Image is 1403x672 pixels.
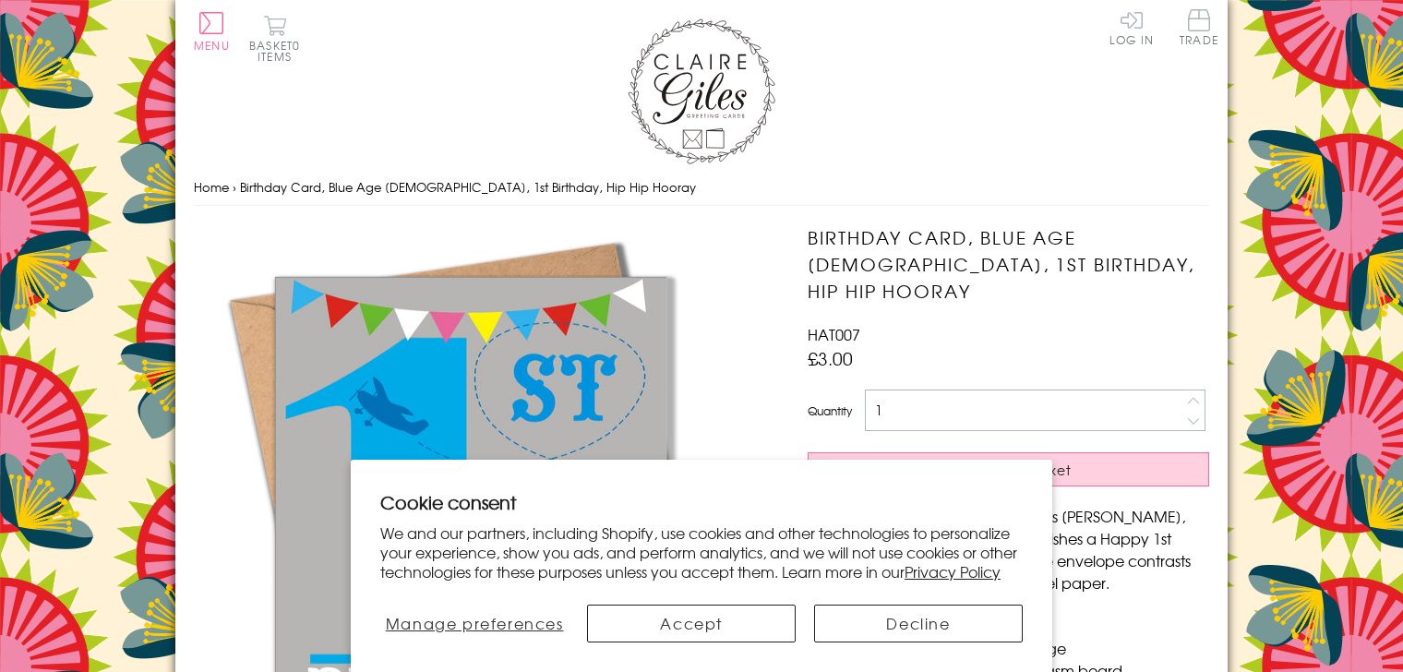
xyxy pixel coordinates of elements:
span: Manage preferences [386,612,564,634]
a: Privacy Policy [905,560,1001,582]
button: Decline [814,605,1023,642]
span: Menu [194,37,230,54]
span: Birthday Card, Blue Age [DEMOGRAPHIC_DATA], 1st Birthday, Hip Hip Hooray [240,178,696,196]
button: Accept [587,605,796,642]
a: Trade [1180,9,1218,49]
button: Basket0 items [249,15,300,62]
button: Menu [194,12,230,51]
label: Quantity [808,402,852,419]
span: › [233,178,236,196]
span: £3.00 [808,345,853,371]
a: Home [194,178,229,196]
nav: breadcrumbs [194,169,1209,207]
span: 0 items [258,37,300,65]
img: Claire Giles Greetings Cards [628,18,775,164]
span: HAT007 [808,323,860,345]
h2: Cookie consent [380,489,1023,515]
button: Add to Basket [808,452,1209,486]
span: Trade [1180,9,1218,45]
h1: Birthday Card, Blue Age [DEMOGRAPHIC_DATA], 1st Birthday, Hip Hip Hooray [808,224,1209,304]
a: Log In [1109,9,1154,45]
p: We and our partners, including Shopify, use cookies and other technologies to personalize your ex... [380,523,1023,581]
button: Manage preferences [380,605,569,642]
